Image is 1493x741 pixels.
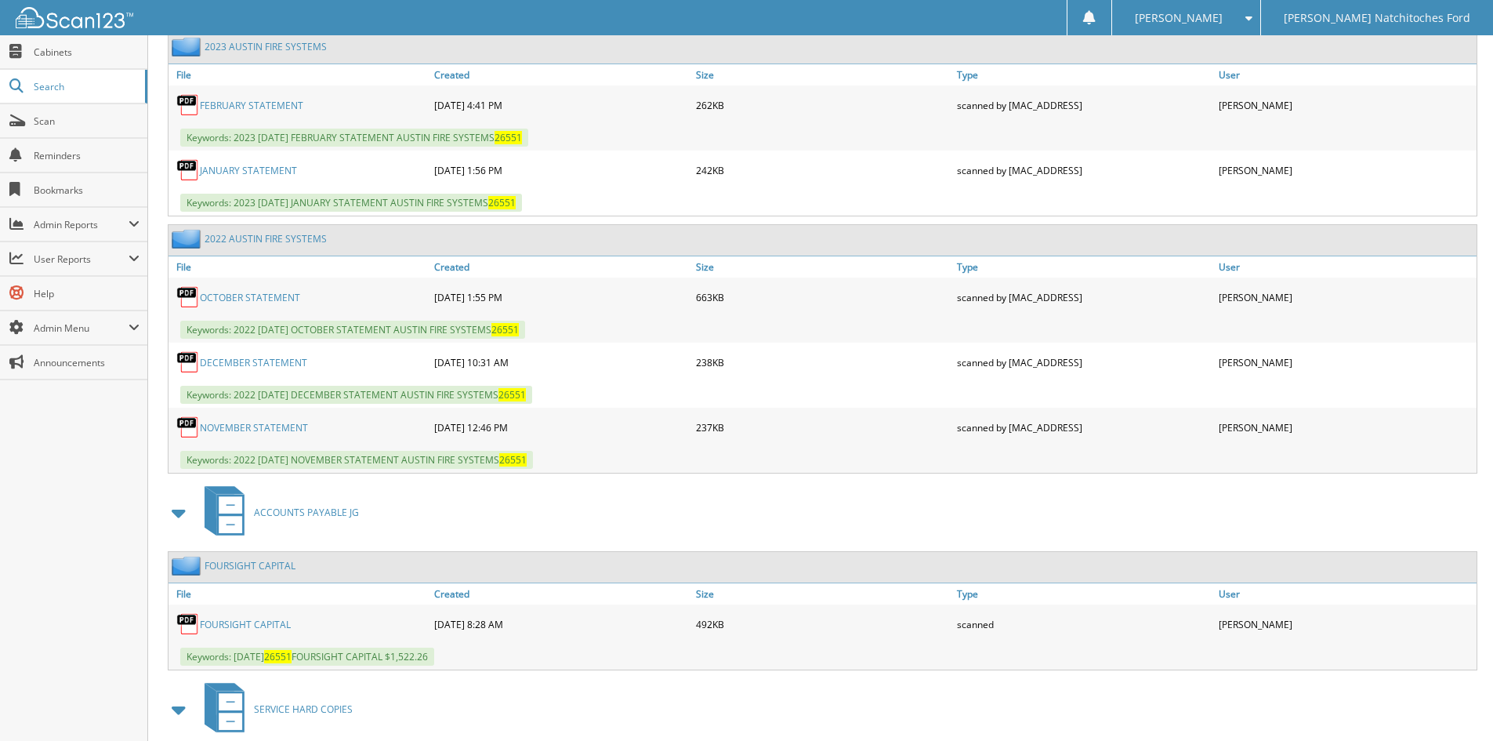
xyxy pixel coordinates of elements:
[430,89,692,121] div: [DATE] 4:41 PM
[34,252,129,266] span: User Reports
[200,291,300,304] a: OCTOBER STATEMENT
[1215,608,1477,640] div: [PERSON_NAME]
[176,285,200,309] img: PDF.png
[430,608,692,640] div: [DATE] 8:28 AM
[34,287,140,300] span: Help
[34,321,129,335] span: Admin Menu
[195,678,353,740] a: SERVICE HARD COPIES
[1215,256,1477,278] a: User
[430,282,692,313] div: [DATE] 1:55 PM
[1284,13,1470,23] span: [PERSON_NAME] Natchitoches Ford
[205,559,295,572] a: FOURSIGHT CAPITAL
[430,256,692,278] a: Created
[1215,347,1477,378] div: [PERSON_NAME]
[692,583,954,605] a: Size
[499,453,527,467] span: 26551
[488,196,516,209] span: 26551
[692,154,954,186] div: 242KB
[692,256,954,278] a: Size
[1215,583,1477,605] a: User
[498,388,526,401] span: 26551
[953,89,1215,121] div: scanned by [MAC_ADDRESS]
[172,556,205,576] img: folder2.png
[172,229,205,249] img: folder2.png
[692,282,954,313] div: 663KB
[200,164,297,177] a: JANUARY STATEMENT
[1215,412,1477,443] div: [PERSON_NAME]
[176,416,200,439] img: PDF.png
[169,64,430,85] a: File
[169,256,430,278] a: File
[953,154,1215,186] div: scanned by [MAC_ADDRESS]
[1215,154,1477,186] div: [PERSON_NAME]
[176,612,200,636] img: PDF.png
[264,650,292,663] span: 26551
[195,481,359,543] a: ACCOUNTS PAYABLE JG
[1135,13,1223,23] span: [PERSON_NAME]
[953,64,1215,85] a: Type
[34,80,137,93] span: Search
[200,356,307,369] a: DECEMBER STATEMENT
[180,648,434,666] span: Keywords: [DATE] FOURSIGHT CAPITAL $1,522.26
[16,7,133,28] img: scan123-logo-white.svg
[430,583,692,605] a: Created
[1415,666,1493,741] iframe: Chat Widget
[176,351,200,374] img: PDF.png
[430,64,692,85] a: Created
[34,218,129,231] span: Admin Reports
[495,131,522,144] span: 26551
[1215,282,1477,313] div: [PERSON_NAME]
[200,421,308,434] a: NOVEMBER STATEMENT
[692,347,954,378] div: 238KB
[172,37,205,56] img: folder2.png
[180,194,522,212] span: Keywords: 2023 [DATE] JANUARY STATEMENT AUSTIN FIRE SYSTEMS
[176,93,200,117] img: PDF.png
[180,321,525,339] span: Keywords: 2022 [DATE] OCTOBER STATEMENT AUSTIN FIRE SYSTEMS
[491,323,519,336] span: 26551
[205,40,327,53] a: 2023 AUSTIN FIRE SYSTEMS
[692,608,954,640] div: 492KB
[692,412,954,443] div: 237KB
[180,451,533,469] span: Keywords: 2022 [DATE] NOVEMBER STATEMENT AUSTIN FIRE SYSTEMS
[953,256,1215,278] a: Type
[34,183,140,197] span: Bookmarks
[430,347,692,378] div: [DATE] 10:31 AM
[200,618,291,631] a: FOURSIGHT CAPITAL
[692,89,954,121] div: 262KB
[254,506,359,519] span: ACCOUNTS PAYABLE JG
[34,149,140,162] span: Reminders
[34,45,140,59] span: Cabinets
[692,64,954,85] a: Size
[430,412,692,443] div: [DATE] 12:46 PM
[34,356,140,369] span: Announcements
[180,386,532,404] span: Keywords: 2022 [DATE] DECEMBER STATEMENT AUSTIN FIRE SYSTEMS
[169,583,430,605] a: File
[953,412,1215,443] div: scanned by [MAC_ADDRESS]
[200,99,303,112] a: FEBRUARY STATEMENT
[953,583,1215,605] a: Type
[953,608,1215,640] div: scanned
[180,129,528,147] span: Keywords: 2023 [DATE] FEBRUARY STATEMENT AUSTIN FIRE SYSTEMS
[1215,89,1477,121] div: [PERSON_NAME]
[34,114,140,128] span: Scan
[176,158,200,182] img: PDF.png
[953,347,1215,378] div: scanned by [MAC_ADDRESS]
[205,232,327,245] a: 2022 AUSTIN FIRE SYSTEMS
[430,154,692,186] div: [DATE] 1:56 PM
[254,703,353,716] span: SERVICE HARD COPIES
[953,282,1215,313] div: scanned by [MAC_ADDRESS]
[1215,64,1477,85] a: User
